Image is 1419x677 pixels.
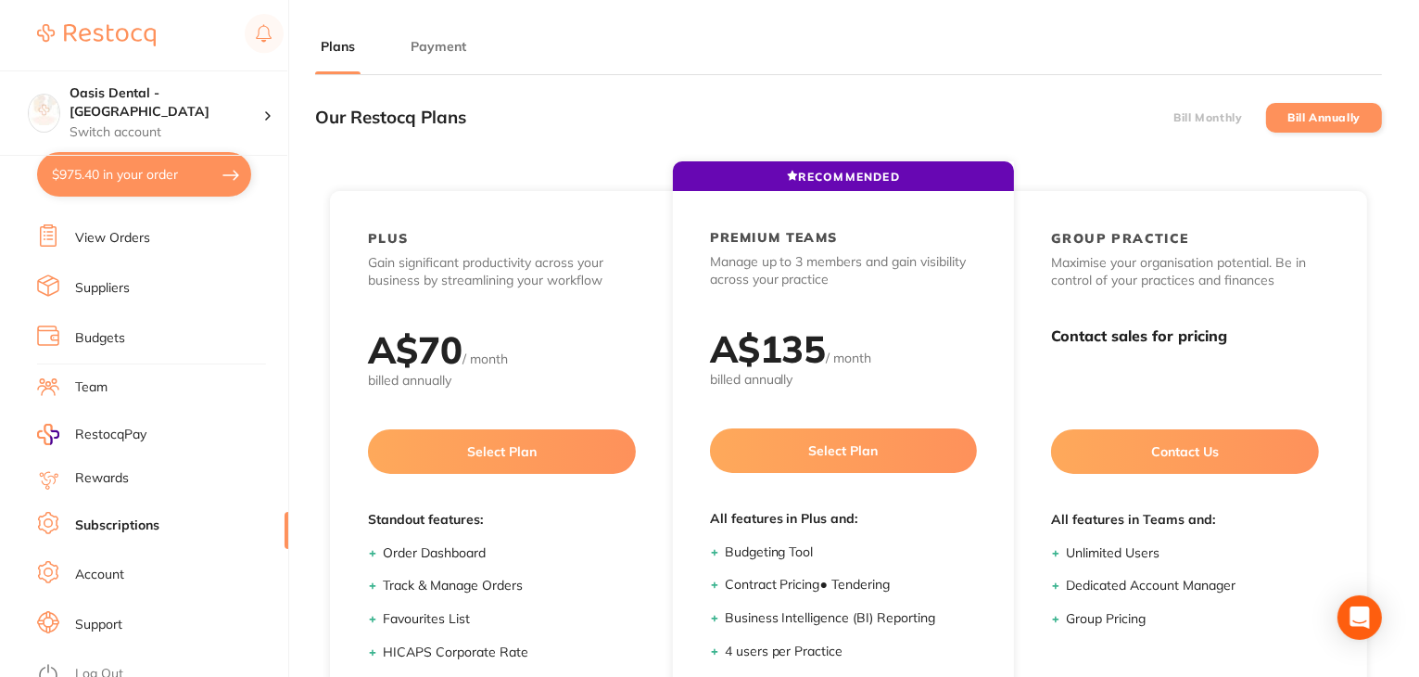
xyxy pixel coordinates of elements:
[1051,254,1319,290] p: Maximise your organisation potential. Be in control of your practices and finances
[1337,595,1382,640] div: Open Intercom Messenger
[1051,230,1189,247] h2: GROUP PRACTICE
[827,350,872,366] span: / month
[75,566,124,584] a: Account
[725,609,978,628] li: Business Intelligence (BI) Reporting
[710,253,978,289] p: Manage up to 3 members and gain visibility across your practice
[725,576,978,594] li: Contract Pricing ● Tendering
[1287,111,1361,124] label: Bill Annually
[710,510,978,529] span: All features in Plus and:
[75,279,130,298] a: Suppliers
[1066,544,1319,563] li: Unlimited Users
[462,351,508,367] span: / month
[75,229,150,248] a: View Orders
[383,610,636,629] li: Favourites List
[70,84,263,121] h4: Oasis Dental - Brighton
[75,426,146,444] span: RestocqPay
[37,424,146,445] a: RestocqPay
[1051,511,1319,530] span: All features in Teams and:
[37,424,59,445] img: RestocqPay
[70,123,263,142] p: Switch account
[75,616,122,634] a: Support
[75,469,129,488] a: Rewards
[710,371,978,390] span: billed annually
[368,372,636,390] span: billed annually
[1051,429,1319,474] button: Contact Us
[368,230,409,247] h2: PLUS
[315,38,361,56] button: Plans
[725,643,978,661] li: 4 users per Practice
[37,24,156,46] img: Restocq Logo
[710,326,827,372] h2: A$ 135
[710,428,978,473] button: Select Plan
[37,14,156,57] a: Restocq Logo
[29,95,59,125] img: Oasis Dental - Brighton
[1173,111,1242,124] label: Bill Monthly
[383,544,636,563] li: Order Dashboard
[710,229,838,246] h2: PREMIUM TEAMS
[368,326,462,373] h2: A$ 70
[1051,327,1319,345] h3: Contact sales for pricing
[383,577,636,595] li: Track & Manage Orders
[368,511,636,530] span: Standout features:
[37,152,251,197] button: $975.40 in your order
[75,378,108,397] a: Team
[75,517,159,535] a: Subscriptions
[315,108,466,128] h3: Our Restocq Plans
[787,170,900,184] span: RECOMMENDED
[368,429,636,474] button: Select Plan
[405,38,472,56] button: Payment
[383,644,636,662] li: HICAPS Corporate Rate
[1066,610,1319,629] li: Group Pricing
[75,329,125,348] a: Budgets
[1066,577,1319,595] li: Dedicated Account Manager
[368,254,636,290] p: Gain significant productivity across your business by streamlining your workflow
[725,543,978,562] li: Budgeting Tool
